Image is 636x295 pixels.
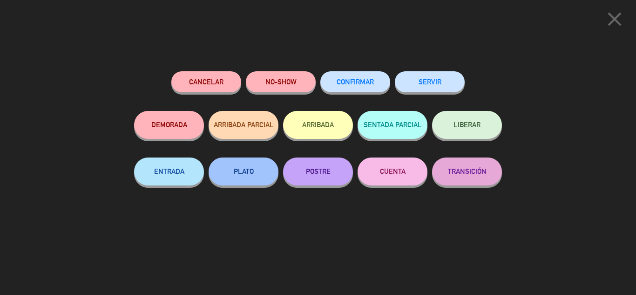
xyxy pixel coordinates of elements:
[134,158,204,185] button: ENTRADA
[246,71,316,92] button: NO-SHOW
[432,158,502,185] button: TRANSICIÓN
[603,7,626,31] i: close
[283,111,353,139] button: ARRIBADA
[600,7,629,34] button: close
[209,111,278,139] button: ARRIBADA PARCIAL
[358,158,427,185] button: CUENTA
[358,111,427,139] button: SENTADA PARCIAL
[134,111,204,139] button: DEMORADA
[209,158,278,185] button: PLATO
[395,71,465,92] button: SERVIR
[432,111,502,139] button: LIBERAR
[337,78,374,86] span: CONFIRMAR
[214,121,274,129] span: ARRIBADA PARCIAL
[283,158,353,185] button: POSTRE
[453,121,480,129] span: LIBERAR
[171,71,241,92] button: Cancelar
[320,71,390,92] button: CONFIRMAR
